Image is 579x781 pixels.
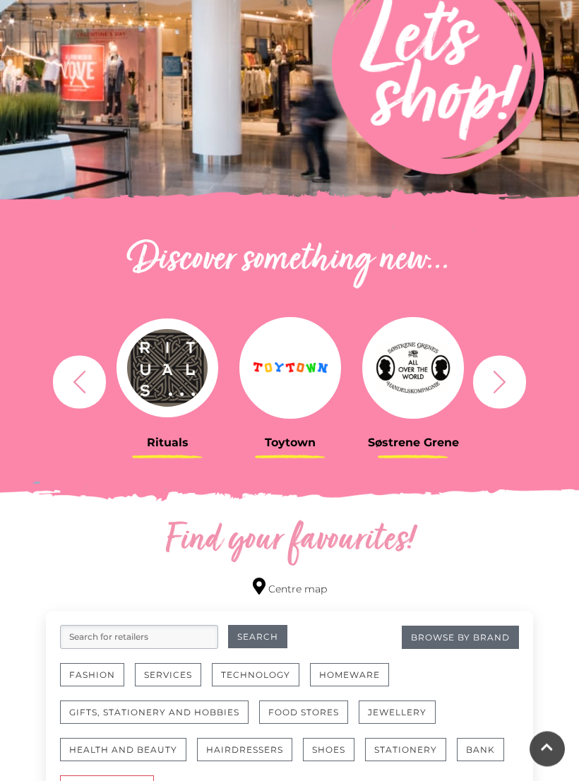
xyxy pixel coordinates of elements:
[359,701,436,725] button: Jewellery
[135,664,201,687] button: Services
[457,739,504,762] button: Bank
[60,739,197,776] a: Health and Beauty
[46,239,533,284] h2: Discover something new...
[362,436,464,450] h3: Søstrene Grene
[457,739,515,776] a: Bank
[228,626,287,649] button: Search
[359,701,446,739] a: Jewellery
[303,739,354,762] button: Shoes
[46,519,533,564] h2: Find your favourites!
[212,664,299,687] button: Technology
[60,664,124,687] button: Fashion
[239,436,341,450] h3: Toytown
[259,701,348,725] button: Food Stores
[197,739,292,762] button: Hairdressers
[365,739,457,776] a: Stationery
[239,312,341,450] a: Toytown
[60,701,249,725] button: Gifts, Stationery and Hobbies
[60,701,259,739] a: Gifts, Stationery and Hobbies
[310,664,389,687] button: Homeware
[117,312,218,450] a: Rituals
[60,739,186,762] button: Health and Beauty
[362,312,464,450] a: Søstrene Grene
[253,578,327,597] a: Centre map
[135,664,212,701] a: Services
[365,739,446,762] button: Stationery
[259,701,359,739] a: Food Stores
[212,664,310,701] a: Technology
[117,436,218,450] h3: Rituals
[197,739,303,776] a: Hairdressers
[60,664,135,701] a: Fashion
[402,626,519,650] a: Browse By Brand
[303,739,365,776] a: Shoes
[310,664,400,701] a: Homeware
[60,626,218,650] input: Search for retailers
